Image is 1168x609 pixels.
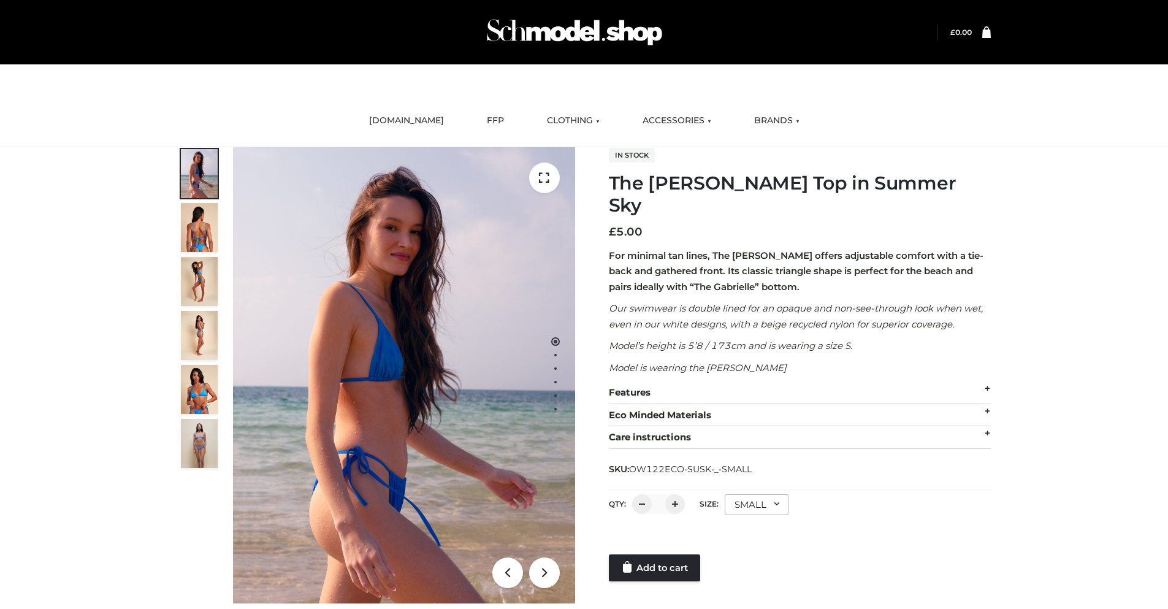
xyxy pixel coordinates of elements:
[609,381,991,404] div: Features
[360,107,453,134] a: [DOMAIN_NAME]
[725,494,788,515] div: SMALL
[629,464,752,475] span: OW122ECO-SUSK-_-SMALL
[181,311,218,360] img: 3.Alex-top_CN-1-1-2.jpg
[181,365,218,414] img: 2.Alex-top_CN-1-1-2.jpg
[609,302,983,330] em: Our swimwear is double lined for an opaque and non-see-through look when wet, even in our white d...
[181,149,218,198] img: 1.Alex-top_SS-1_4464b1e7-c2c9-4e4b-a62c-58381cd673c0-1.jpg
[609,362,787,373] em: Model is wearing the [PERSON_NAME]
[745,107,809,134] a: BRANDS
[609,172,991,216] h1: The [PERSON_NAME] Top in Summer Sky
[609,148,655,163] span: In stock
[483,8,666,56] img: Schmodel Admin 964
[950,28,972,37] a: £0.00
[950,28,972,37] bdi: 0.00
[181,419,218,468] img: SSVC.jpg
[538,107,609,134] a: CLOTHING
[609,426,991,449] div: Care instructions
[633,107,720,134] a: ACCESSORIES
[609,462,753,477] span: SKU:
[609,499,626,508] label: QTY:
[609,404,991,427] div: Eco Minded Materials
[609,340,852,351] em: Model’s height is 5’8 / 173cm and is wearing a size S.
[609,225,643,239] bdi: 5.00
[181,257,218,306] img: 4.Alex-top_CN-1-1-2.jpg
[609,250,983,293] strong: For minimal tan lines, The [PERSON_NAME] offers adjustable comfort with a tie-back and gathered f...
[181,203,218,252] img: 5.Alex-top_CN-1-1_1-1.jpg
[478,107,513,134] a: FFP
[700,499,719,508] label: Size:
[233,147,575,603] img: 1.Alex-top_SS-1_4464b1e7-c2c9-4e4b-a62c-58381cd673c0 (1)
[950,28,955,37] span: £
[609,225,616,239] span: £
[609,554,700,581] a: Add to cart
